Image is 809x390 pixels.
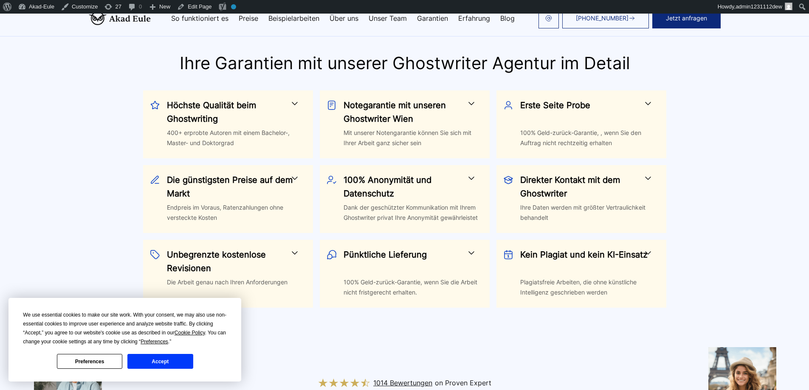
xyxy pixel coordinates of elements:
[239,15,258,22] a: Preise
[167,173,296,200] h3: Die günstigsten Preise auf dem Markt
[545,15,552,22] img: email
[344,277,483,297] div: 100% Geld-zurück-Garantie, wenn Sie die Arbeit nicht fristgerecht erhalten.
[268,15,319,22] a: Beispielarbeiten
[318,376,491,390] a: 1014 Bewertungenon Proven Expert
[520,173,650,200] h3: Direkter Kontakt mit dem Ghostwriter
[171,15,228,22] a: So funktioniert es
[150,100,160,110] img: Höchste Qualität beim Ghostwriting
[167,248,296,275] h3: Unbegrenzte kostenlose Revisionen
[167,277,306,297] div: Die Arbeit genau nach Ihren Anforderungen
[150,250,160,260] img: Unbegrenzte kostenlose Revisionen
[576,15,629,22] span: [PHONE_NUMBER]
[520,128,660,148] div: 100% Geld-zurück-Garantie, , wenn Sie den Auftrag nicht rechtzeitig erhalten
[344,173,473,200] h3: 100% Anonymität und Datenschutz
[327,175,337,185] img: 100% Anonymität und Datenschutz
[369,15,407,22] a: Unser Team
[520,98,650,126] h3: Erste Seite Probe
[458,15,490,22] a: Erfahrung
[57,354,122,369] button: Preferences
[344,202,483,223] div: Dank der geschützter Kommunikation mit Ihrem Ghostwriter privat Ihre Anonymität gewährleistet
[167,202,306,223] div: Endpreis im Voraus, Ratenzahlungen ohne versteckte Kosten
[344,248,473,275] h3: Pünktliche Lieferung
[330,15,358,22] a: Über uns
[503,175,513,185] img: Direkter Kontakt mit dem Ghostwriter
[150,175,160,185] img: Die günstigsten Preise auf dem Markt
[89,53,721,73] h2: Ihre Garantien mit unserer Ghostwriter Agentur im Detail
[167,128,306,148] div: 400+ erprobte Autoren mit einem Bachelor-, Master- und Doktorgrad
[344,98,473,126] h3: Notegarantie mit unseren Ghostwriter Wien
[327,250,337,260] img: Pünktliche Lieferung
[500,15,515,22] a: Blog
[417,15,448,22] a: Garantien
[503,250,513,260] img: Kein Plagiat und kein KI-Einsatz
[520,202,660,223] div: Ihre Daten werden mit größter Vertraulichkeit behandelt
[503,100,513,110] img: Erste Seite Probe
[327,100,337,110] img: Notegarantie mit unseren Ghostwriter Wien
[89,11,151,25] img: logo
[141,339,168,345] span: Preferences
[373,376,432,390] span: 1014 Bewertungen
[167,98,296,126] h3: Höchste Qualität beim Ghostwriting
[231,4,236,9] div: No index
[736,3,782,10] span: admin1231112dew
[344,128,483,148] div: Mit unserer Notengarantie können Sie sich mit Ihrer Arbeit ganz sicher sein
[652,8,721,28] button: Jetzt anfragen
[175,330,205,336] span: Cookie Policy
[562,8,649,28] a: [PHONE_NUMBER]
[127,354,193,369] button: Accept
[8,298,241,382] div: Cookie Consent Prompt
[520,277,660,297] div: Plagiatsfreie Arbeiten, die ohne künstliche Intelligenz geschrieben werden
[23,311,227,346] div: We use essential cookies to make our site work. With your consent, we may also use non-essential ...
[520,248,650,275] h3: Kein Plagiat und kein KI-Einsatz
